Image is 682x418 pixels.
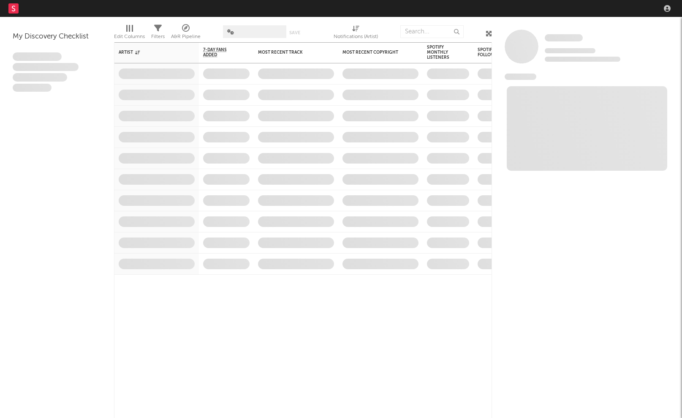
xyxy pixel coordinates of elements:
span: Lorem ipsum dolor [13,52,62,61]
div: Spotify Followers [478,47,507,57]
span: Integer aliquet in purus et [13,63,79,71]
span: 0 fans last week [545,57,620,62]
div: Filters [151,32,165,42]
a: Some Artist [545,34,583,42]
div: Most Recent Track [258,50,321,55]
span: 7-Day Fans Added [203,47,237,57]
div: Notifications (Artist) [334,32,378,42]
div: Spotify Monthly Listeners [427,45,456,60]
span: Some Artist [545,34,583,41]
span: Tracking Since: [DATE] [545,48,595,53]
div: A&R Pipeline [171,21,201,46]
span: News Feed [505,74,536,80]
input: Search... [400,25,464,38]
div: Most Recent Copyright [342,50,406,55]
div: Edit Columns [114,21,145,46]
div: Filters [151,21,165,46]
div: Artist [119,50,182,55]
div: Edit Columns [114,32,145,42]
div: My Discovery Checklist [13,32,101,42]
span: Praesent ac interdum [13,73,67,82]
button: Save [289,30,300,35]
span: Aliquam viverra [13,84,52,92]
div: A&R Pipeline [171,32,201,42]
div: Notifications (Artist) [334,21,378,46]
